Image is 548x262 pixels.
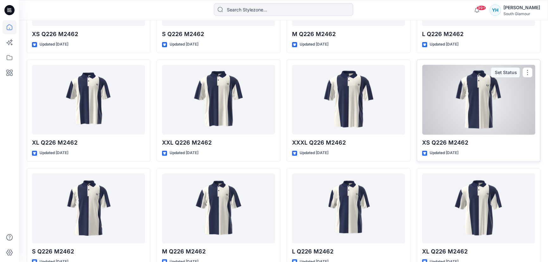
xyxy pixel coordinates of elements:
p: XS Q226 M2462 [422,138,535,147]
p: Updated [DATE] [170,150,198,156]
a: XL Q226 M2462 [32,65,145,135]
p: Updated [DATE] [300,150,328,156]
input: Search Stylezone… [214,3,353,16]
span: 99+ [476,5,486,10]
p: XXL Q226 M2462 [162,138,275,147]
div: YH [489,4,501,16]
a: M Q226 M2462 [162,173,275,243]
p: Updated [DATE] [300,41,328,48]
a: XXL Q226 M2462 [162,65,275,135]
p: S Q226 M2462 [32,247,145,256]
div: South Glamour [503,11,540,16]
p: L Q226 M2462 [292,247,405,256]
p: S Q226 M2462 [162,30,275,39]
p: Updated [DATE] [170,41,198,48]
p: Updated [DATE] [430,150,458,156]
p: M Q226 M2462 [162,247,275,256]
p: L Q226 M2462 [422,30,535,39]
a: XL Q226 M2462 [422,173,535,243]
p: Updated [DATE] [40,41,68,48]
p: M Q226 M2462 [292,30,405,39]
a: XS Q226 M2462 [422,65,535,135]
p: XXXL Q226 M2462 [292,138,405,147]
p: XL Q226 M2462 [32,138,145,147]
a: L Q226 M2462 [292,173,405,243]
a: XXXL Q226 M2462 [292,65,405,135]
p: XL Q226 M2462 [422,247,535,256]
p: XS Q226 M2462 [32,30,145,39]
a: S Q226 M2462 [32,173,145,243]
p: Updated [DATE] [40,150,68,156]
p: Updated [DATE] [430,41,458,48]
div: [PERSON_NAME] [503,4,540,11]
